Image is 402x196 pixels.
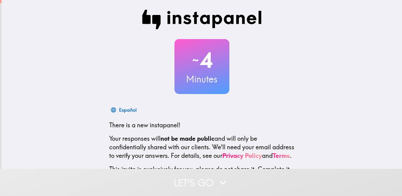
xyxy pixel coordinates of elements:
h2: 4 [174,48,229,73]
img: Instapanel [142,10,262,29]
a: Privacy Policy [222,152,262,159]
a: Terms [273,152,290,159]
span: There is a new instapanel! [109,121,180,129]
p: This invite is exclusively for you, please do not share it. Complete it soon because spots are li... [109,165,295,182]
h3: Minutes [174,73,229,85]
span: ~ [191,51,200,69]
div: Español [119,106,137,114]
button: Español [109,104,139,116]
p: Your responses will and will only be confidentially shared with our clients. We'll need your emai... [109,134,295,160]
b: not be made public [160,135,214,142]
